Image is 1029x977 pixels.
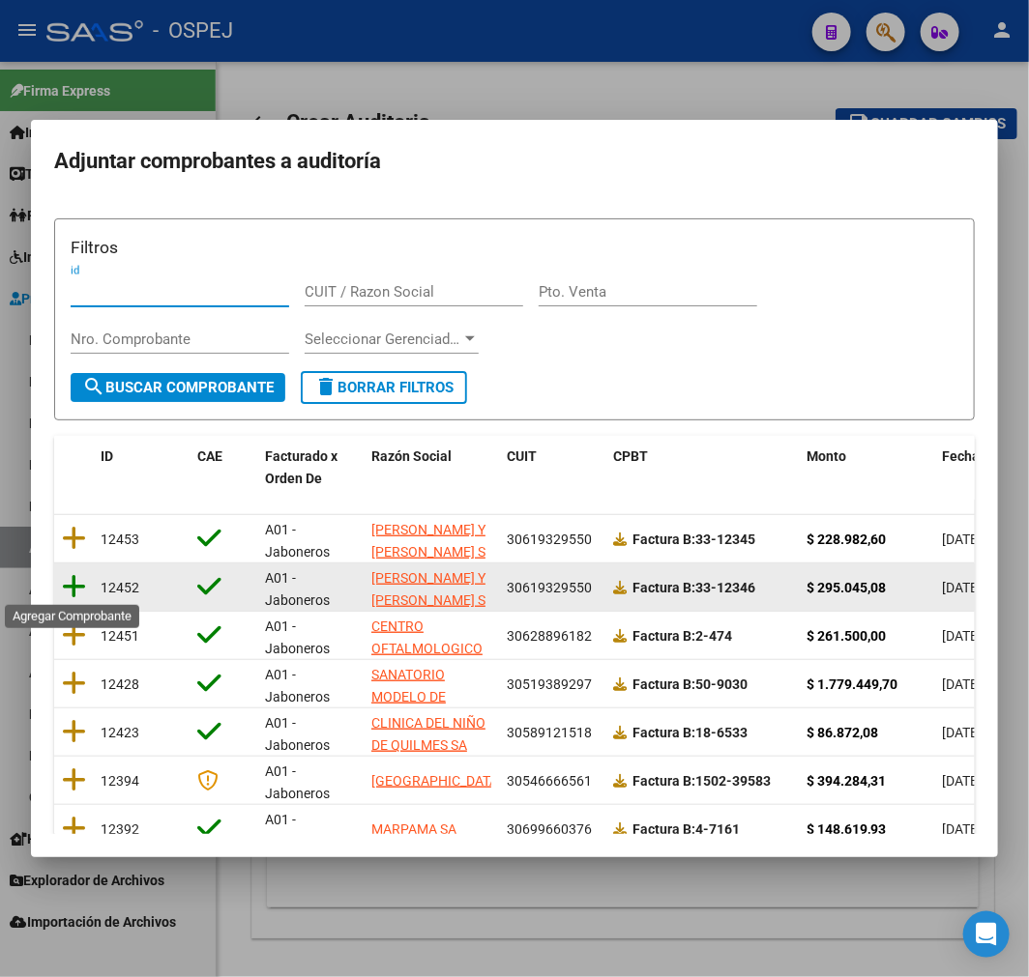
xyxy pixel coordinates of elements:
[265,618,330,656] span: A01 - Jaboneros
[963,911,1010,958] div: Open Intercom Messenger
[82,379,274,396] span: Buscar Comprobante
[632,773,771,789] strong: 1502-39583
[101,725,139,740] span: 12423
[507,628,592,644] span: 30628896182
[807,532,886,547] strong: $ 228.982,60
[632,628,732,644] strong: 2-474
[942,821,982,837] span: [DATE]
[499,436,605,500] datatable-header-cell: CUIT
[632,773,695,789] span: Factura B:
[507,580,592,595] span: 30619329550
[371,618,490,744] span: CENTRO OFTALMOLOGICO SANTA FE SOCIEDAD DE RESPONSABILIDAD LIMITADA
[371,715,485,753] span: CLINICA DEL NIÑO DE QUILMES SA
[632,821,740,837] strong: 4-7161
[632,821,695,837] span: Factura B:
[101,676,139,692] span: 12428
[190,436,257,500] datatable-header-cell: CAE
[632,532,695,547] span: Factura B:
[942,773,982,789] span: [DATE]
[257,436,364,500] datatable-header-cell: Facturado x Orden De
[101,532,139,547] span: 12453
[101,773,139,789] span: 12394
[942,532,982,547] span: [DATE]
[265,448,338,486] span: Facturado x Orden De
[101,580,139,595] span: 12452
[371,448,452,464] span: Razón Social
[632,580,755,595] strong: 33-12346
[807,676,897,692] strong: $ 1.779.449,70
[942,725,982,740] span: [DATE]
[807,821,886,837] strong: $ 148.619,93
[605,436,799,500] datatable-header-cell: CPBT
[101,448,113,464] span: ID
[507,676,592,692] span: 30519389297
[314,379,454,396] span: Borrar Filtros
[265,812,330,849] span: A01 - Jaboneros
[632,725,695,740] span: Factura B:
[632,725,748,740] strong: 18-6533
[799,436,934,500] datatable-header-cell: Monto
[371,570,485,630] span: [PERSON_NAME] Y [PERSON_NAME] S A
[371,667,450,727] span: SANATORIO MODELO DE CASEROS SA
[807,773,886,789] strong: $ 394.284,31
[101,628,139,644] span: 12451
[314,375,338,398] mat-icon: delete
[632,532,755,547] strong: 33-12345
[93,436,190,500] datatable-header-cell: ID
[371,773,502,789] span: [GEOGRAPHIC_DATA]
[301,371,467,404] button: Borrar Filtros
[632,580,695,595] span: Factura B:
[807,448,846,464] span: Monto
[265,715,330,753] span: A01 - Jaboneros
[197,448,222,464] span: CAE
[507,821,592,837] span: 30699660376
[71,373,285,402] button: Buscar Comprobante
[364,436,499,500] datatable-header-cell: Razón Social
[807,628,886,644] strong: $ 261.500,00
[101,821,139,837] span: 12392
[934,436,1021,500] datatable-header-cell: Fecha Cpbt
[613,448,648,464] span: CPBT
[265,522,330,560] span: A01 - Jaboneros
[54,143,975,180] h2: Adjuntar comprobantes a auditoría
[632,676,748,692] strong: 50-9030
[942,448,1012,464] span: Fecha Cpbt
[371,821,456,837] span: MARPAMA SA
[507,773,592,789] span: 30546666561
[632,676,695,692] span: Factura B:
[942,628,982,644] span: [DATE]
[371,522,485,582] span: [PERSON_NAME] Y [PERSON_NAME] S A
[807,725,878,740] strong: $ 86.872,08
[507,532,592,547] span: 30619329550
[507,725,592,740] span: 30589121518
[807,580,886,595] strong: $ 295.045,08
[942,676,982,692] span: [DATE]
[507,448,537,464] span: CUIT
[265,570,330,608] span: A01 - Jaboneros
[265,763,330,801] span: A01 - Jaboneros
[942,580,982,595] span: [DATE]
[82,375,105,398] mat-icon: search
[265,667,330,704] span: A01 - Jaboneros
[305,330,461,348] span: Seleccionar Gerenciador
[632,628,695,644] span: Factura B:
[71,235,958,260] h3: Filtros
